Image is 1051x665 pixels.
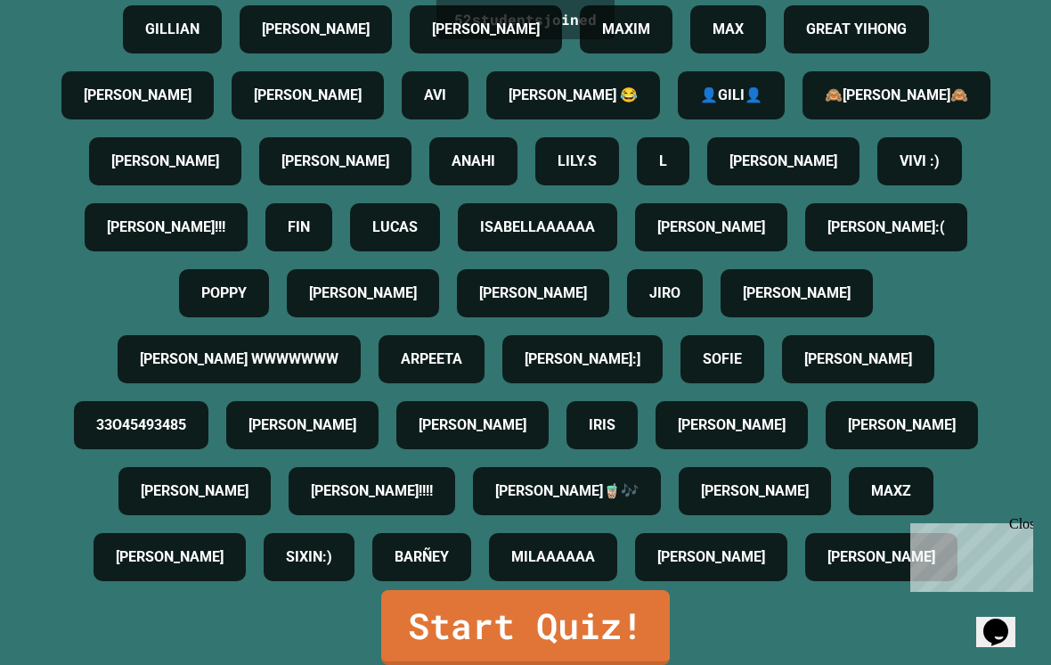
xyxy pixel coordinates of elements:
h4: [PERSON_NAME] [281,151,389,172]
h4: [PERSON_NAME] [111,151,219,172]
h4: [PERSON_NAME] [827,546,935,568]
h4: [PERSON_NAME]:] [525,349,640,370]
h4: ANAHI [452,151,495,172]
h4: GREAT YIHONG [806,19,907,40]
h4: [PERSON_NAME]!!!! [311,480,433,502]
h4: FIN [288,217,310,238]
h4: [PERSON_NAME] [254,85,362,106]
h4: SIXIN:) [286,546,332,568]
h4: JIRO [649,283,680,304]
h4: [PERSON_NAME] [141,480,248,502]
h4: AVI [424,85,446,106]
h4: [PERSON_NAME] [743,283,851,304]
h4: [PERSON_NAME] [262,19,370,40]
h4: IRIS [589,415,615,436]
h4: [PERSON_NAME] [701,480,809,502]
h4: 👤GILI👤 [700,85,762,106]
h4: [PERSON_NAME] [804,349,912,370]
h4: [PERSON_NAME] [116,546,224,568]
h4: [PERSON_NAME] [657,546,765,568]
h4: 🙈[PERSON_NAME]🙈 [825,85,968,106]
h4: LUCAS [372,217,418,238]
h4: [PERSON_NAME] [84,85,191,106]
h4: GILLIAN [145,19,200,40]
h4: L [659,151,667,172]
h4: [PERSON_NAME] [848,415,956,436]
h4: [PERSON_NAME] WWWWWWW [140,349,338,370]
h4: MAXZ [871,480,911,502]
iframe: chat widget [976,594,1033,647]
h4: [PERSON_NAME] [432,19,540,40]
h4: ARPEETA [401,349,462,370]
h4: SOFIE [703,349,742,370]
h4: [PERSON_NAME]!!! [107,217,225,238]
h4: MILAAAAAA [511,546,595,568]
h4: ISABELLAAAAAA [480,217,595,238]
h4: BARÑEY [395,546,449,568]
h4: [PERSON_NAME] [479,283,587,304]
h4: [PERSON_NAME] [729,151,837,172]
h4: POPPY [201,283,247,304]
h4: [PERSON_NAME] [678,415,786,436]
h4: MAX [713,19,744,40]
h4: [PERSON_NAME] [309,283,417,304]
h4: LILY.S [558,151,597,172]
div: Chat with us now!Close [7,7,123,113]
h4: [PERSON_NAME]🧋🎶 [495,480,639,502]
a: Start Quiz! [381,590,670,665]
h4: MAXIM [602,19,650,40]
h4: [PERSON_NAME]:( [827,217,945,238]
h4: [PERSON_NAME] [248,415,356,436]
h4: [PERSON_NAME] [657,217,765,238]
iframe: chat widget [903,516,1033,592]
h4: [PERSON_NAME] [419,415,526,436]
h4: 33O45493485 [96,415,186,436]
h4: [PERSON_NAME] 😂 [509,85,638,106]
h4: VIVI :) [900,151,940,172]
